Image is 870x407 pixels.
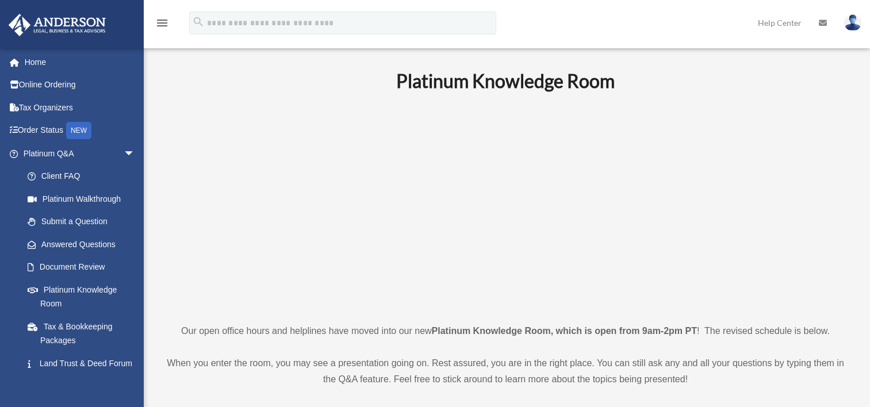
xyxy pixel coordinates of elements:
div: NEW [66,122,91,139]
a: Platinum Knowledge Room [16,278,147,315]
span: arrow_drop_down [124,142,147,166]
a: Answered Questions [16,233,152,256]
iframe: 231110_Toby_KnowledgeRoom [333,107,678,302]
a: Document Review [16,256,152,279]
a: Platinum Walkthrough [16,187,152,210]
a: Platinum Q&Aarrow_drop_down [8,142,152,165]
a: Tax & Bookkeeping Packages [16,315,152,352]
a: Land Trust & Deed Forum [16,352,152,375]
img: Anderson Advisors Platinum Portal [5,14,109,36]
img: User Pic [844,14,861,31]
p: When you enter the room, you may see a presentation going on. Rest assured, you are in the right ... [164,355,847,387]
p: Our open office hours and helplines have moved into our new ! The revised schedule is below. [164,323,847,339]
a: Submit a Question [16,210,152,233]
a: menu [155,20,169,30]
a: Online Ordering [8,74,152,97]
a: Order StatusNEW [8,119,152,143]
b: Platinum Knowledge Room [396,70,615,92]
i: search [192,16,205,28]
a: Tax Organizers [8,96,152,119]
i: menu [155,16,169,30]
a: Home [8,51,152,74]
a: Client FAQ [16,165,152,188]
strong: Platinum Knowledge Room, which is open from 9am-2pm PT [432,326,697,336]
